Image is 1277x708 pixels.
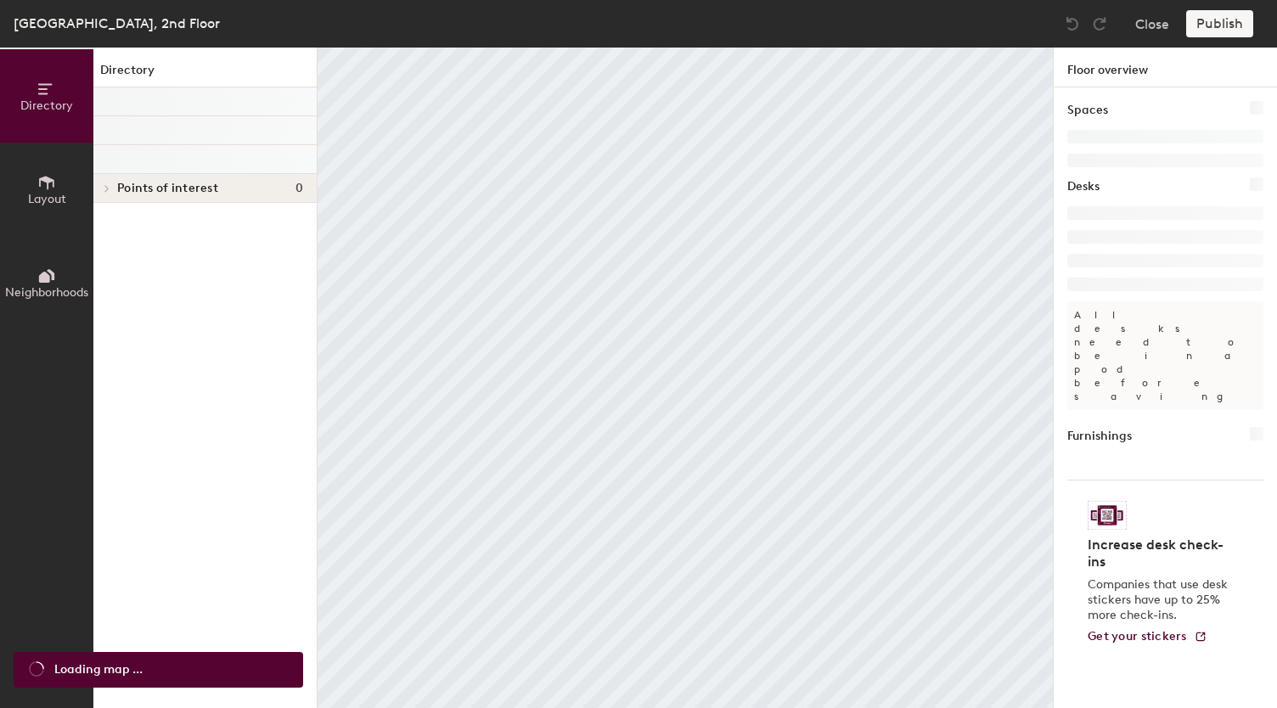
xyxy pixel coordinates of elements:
span: Neighborhoods [5,285,88,300]
span: Layout [28,192,66,206]
h1: Furnishings [1067,427,1132,446]
div: [GEOGRAPHIC_DATA], 2nd Floor [14,13,220,34]
img: Undo [1064,15,1081,32]
span: Directory [20,98,73,113]
h1: Directory [93,61,317,87]
span: Loading map ... [54,660,143,679]
h1: Spaces [1067,101,1108,120]
p: Companies that use desk stickers have up to 25% more check-ins. [1088,577,1233,623]
h1: Desks [1067,177,1100,196]
p: All desks need to be in a pod before saving [1067,301,1263,410]
h1: Floor overview [1054,48,1277,87]
img: Sticker logo [1088,501,1127,530]
button: Close [1135,10,1169,37]
span: 0 [295,182,303,195]
a: Get your stickers [1088,630,1207,644]
img: Redo [1091,15,1108,32]
canvas: Map [318,48,1053,708]
span: Get your stickers [1088,629,1187,643]
h4: Increase desk check-ins [1088,537,1233,570]
span: Points of interest [117,182,218,195]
